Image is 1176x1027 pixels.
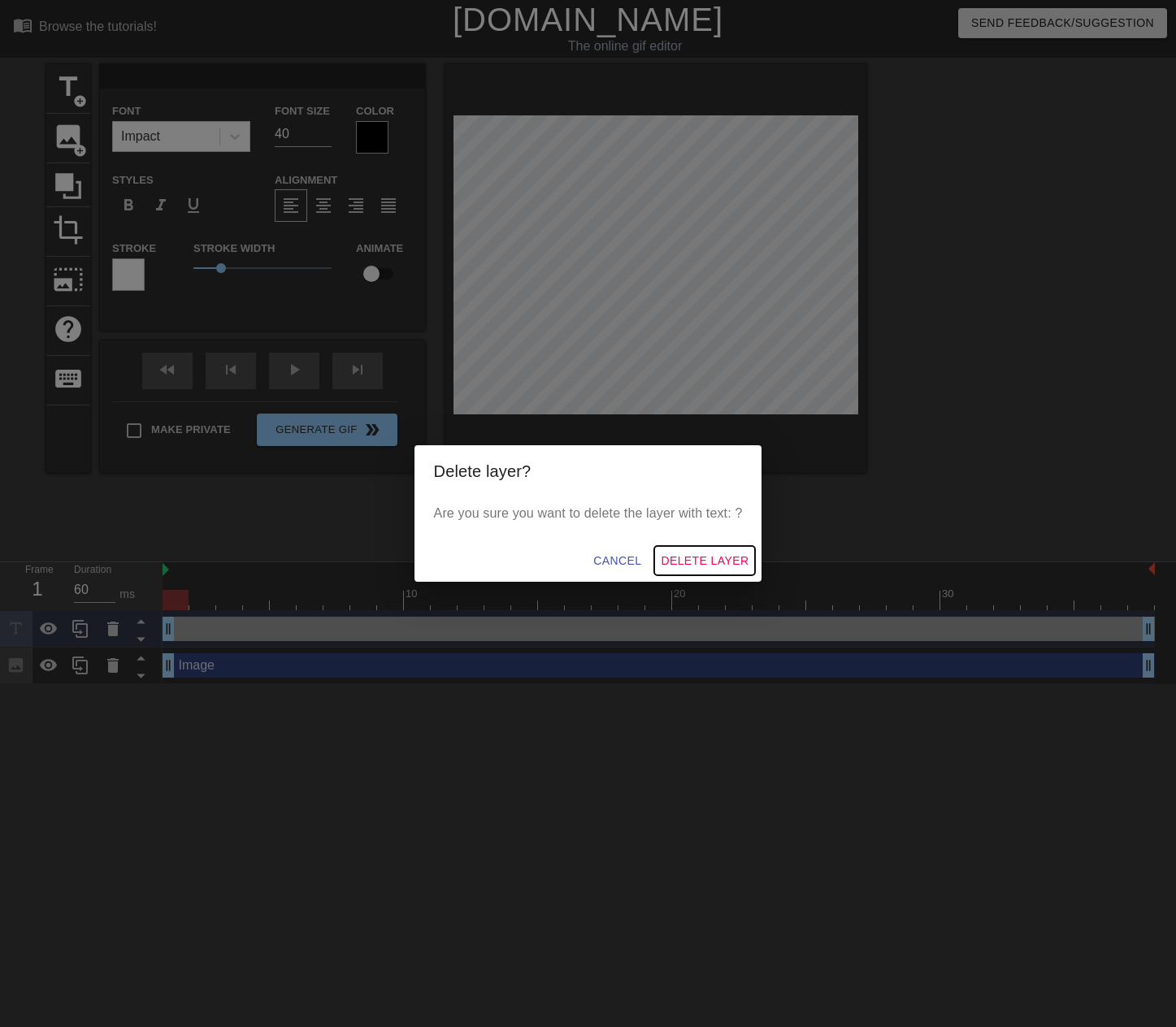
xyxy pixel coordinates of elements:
[593,551,641,571] span: Cancel
[434,504,743,523] p: Are you sure you want to delete the layer with text: ?
[587,546,648,576] button: Cancel
[654,546,755,576] button: Delete Layer
[661,551,749,571] span: Delete Layer
[434,458,743,484] h2: Delete layer?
